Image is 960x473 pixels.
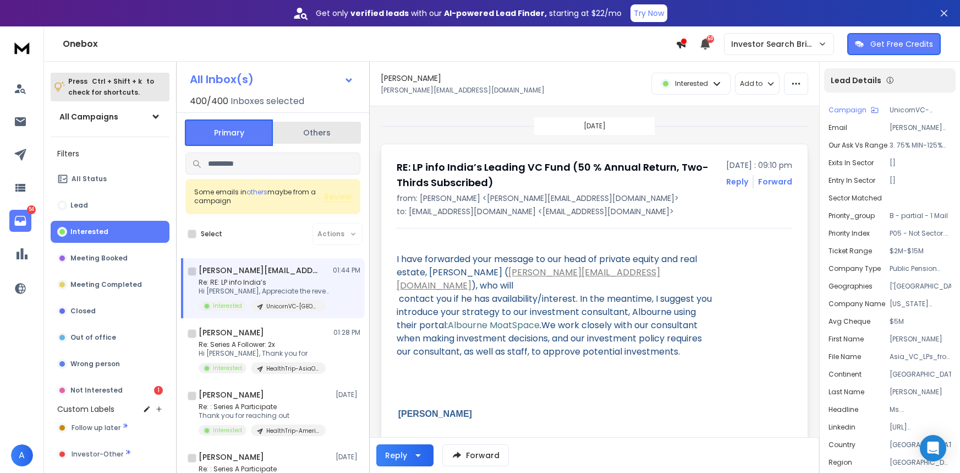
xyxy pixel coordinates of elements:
button: Reply [376,444,434,466]
p: Press to check for shortcuts. [68,76,154,98]
button: Wrong person [51,353,169,375]
div: Some emails in maybe from a campaign [194,188,324,205]
p: [DATE] : 09:10 pm [726,160,792,171]
p: HealthTrip-Americas 3 [266,427,319,435]
p: [DATE] [336,390,360,399]
p: entry in sector [829,176,875,185]
button: Interested [51,221,169,243]
strong: AI-powered Lead Finder, [444,8,547,19]
p: [DATE] [336,453,360,461]
h1: [PERSON_NAME] [199,389,264,400]
h1: RE: LP info India’s Leading VC Fund (50 % Annual Return, Two-Thirds Subscribed) [397,160,720,191]
h1: Onebox [63,37,676,51]
p: Get Free Credits [870,39,933,50]
p: Email [829,123,847,132]
button: Not Interested1 [51,379,169,401]
p: Linkedin [829,423,855,432]
button: Campaign [829,106,879,115]
p: UnicornVC-[GEOGRAPHIC_DATA] [266,302,319,311]
p: [US_STATE] County & District Retirement System [890,300,951,308]
h1: [PERSON_NAME] [199,452,264,463]
p: continent [829,370,862,379]
p: company type [829,264,881,273]
p: All Status [72,175,107,183]
p: file name [829,352,861,361]
p: Not Interested [70,386,123,395]
p: sector matched [829,194,882,203]
button: Closed [51,300,169,322]
p: [PERSON_NAME] [890,335,951,344]
button: Try Now [630,4,667,22]
p: Lead Details [831,75,881,86]
h1: All Inbox(s) [190,74,254,85]
p: ['[GEOGRAPHIC_DATA]'] [890,282,951,291]
p: Meeting Booked [70,254,128,263]
span: others [246,187,267,197]
p: [GEOGRAPHIC_DATA] [890,370,951,379]
p: $5M [890,317,951,326]
p: [DATE] [584,122,606,131]
span: Albourne MoatSpace [448,319,540,331]
span: [PERSON_NAME] [398,409,472,418]
p: B - partial - 1 Mail [890,211,951,220]
button: Forward [442,444,509,466]
p: UnicornVC-[GEOGRAPHIC_DATA] [890,106,951,115]
button: All Campaigns [51,106,169,128]
p: [] [890,176,951,185]
h3: Filters [51,146,169,161]
div: Reply [385,450,407,461]
span: . [540,319,541,331]
p: Meeting Completed [70,280,142,289]
p: Hi [PERSON_NAME], Appreciate the revert and [199,287,331,296]
button: Get Free Credits [847,33,941,55]
a: [PERSON_NAME][EMAIL_ADDRESS][DOMAIN_NAME] [397,266,660,292]
p: Public Pension Fund [890,264,951,273]
p: Try Now [634,8,664,19]
button: Primary [185,119,273,146]
p: country [829,441,855,449]
p: 3. 75% MIN-125% MAX [890,141,951,150]
button: Lead [51,194,169,216]
button: Reply [726,176,748,187]
button: All Inbox(s) [181,68,363,90]
p: Campaign [829,106,866,115]
div: Forward [758,176,792,187]
p: 01:28 PM [333,328,360,337]
p: exits in sector [829,159,874,167]
button: Investor-Other [51,443,169,465]
p: Interested [213,302,242,310]
h1: All Campaigns [59,111,118,122]
p: Interested [675,79,708,88]
p: ticket range [829,247,872,255]
button: Meeting Booked [51,247,169,269]
p: priority index [829,229,870,238]
p: Last Name [829,388,864,396]
div: Open Intercom Messenger [920,435,946,461]
button: A [11,444,33,466]
p: Re: : Series A Participate [199,403,326,411]
span: 50 [706,35,714,43]
button: Review [324,191,352,202]
p: [PERSON_NAME] [890,388,951,396]
span: 400 / 400 [190,95,228,108]
p: Investor Search Brillwood [731,39,818,50]
p: geographies [829,282,873,291]
p: from: [PERSON_NAME] <[PERSON_NAME][EMAIL_ADDRESS][DOMAIN_NAME]> [397,193,792,204]
p: [] [890,159,951,167]
p: Wrong person [70,360,120,368]
p: [PERSON_NAME][EMAIL_ADDRESS][DOMAIN_NAME] [381,86,545,95]
p: Thank you for reaching out [199,411,326,420]
p: region [829,458,852,467]
label: Select [201,230,222,238]
p: Interested [213,364,242,372]
p: Lead [70,201,88,210]
button: Meeting Completed [51,274,169,296]
button: Out of office [51,327,169,349]
p: Get only with our starting at $22/mo [316,8,622,19]
span: Investor-Other [72,450,123,459]
p: $2M-$15M [890,247,951,255]
p: Out of office [70,333,116,342]
p: [URL][DOMAIN_NAME][PERSON_NAME] [890,423,951,432]
img: logo [11,37,33,58]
